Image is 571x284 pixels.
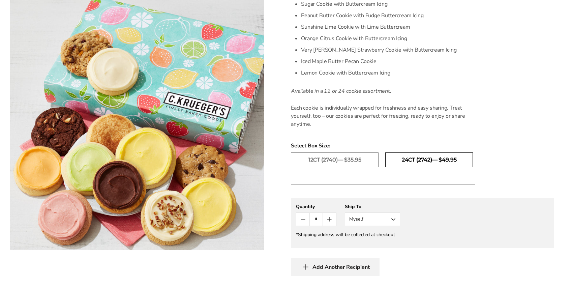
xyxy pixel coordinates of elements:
div: *Shipping address will be collected at checkout [296,231,549,238]
li: Peanut Butter Cookie with Fudge Buttercream Icing [301,10,475,21]
label: 12ct (2740)— $35.95 [291,152,379,167]
gfm-form: New recipient [291,198,554,248]
input: Quantity [309,213,323,226]
button: Count minus [296,213,309,226]
div: Quantity [296,203,336,210]
p: Each cookie is individually wrapped for freshness and easy sharing. Treat yourself, too – our coo... [291,104,475,128]
span: Select Box Size: [291,142,554,150]
li: Iced Maple Butter Pecan Cookie [301,56,475,67]
iframe: Sign Up via Text for Offers [5,258,70,279]
button: Myself [345,212,400,226]
li: Orange Citrus Cookie with Buttercream Icing [301,33,475,44]
div: Ship To [345,203,400,210]
li: Sunshine Lime Cookie with Lime Buttercream [301,21,475,33]
label: 24ct (2742)— $49.95 [385,152,473,167]
button: Count plus [323,213,336,226]
li: Very [PERSON_NAME] Strawberry Cookie with Buttercream Icing [301,44,475,56]
button: Add Another Recipient [291,258,380,276]
span: Add Another Recipient [312,264,370,271]
em: Available in a 12 or 24 cookie assortment. [291,87,391,95]
li: Lemon Cookie with Buttercream Icing [301,67,475,79]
